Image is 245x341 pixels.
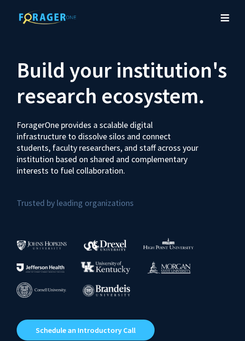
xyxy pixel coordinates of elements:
p: ForagerOne provides a scalable digital infrastructure to dissolve silos and connect students, fac... [17,112,203,176]
img: Thomas Jefferson University [17,263,64,273]
img: Morgan State University [147,261,191,273]
img: Drexel University [84,240,127,251]
img: High Point University [143,238,194,249]
img: Brandeis University [83,284,130,296]
img: ForagerOne Logo [14,10,81,24]
a: Opens in a new tab [17,320,155,341]
img: Cornell University [17,283,66,298]
h2: Build your institution's research ecosystem. [17,57,228,108]
p: Trusted by leading organizations [17,184,228,210]
img: University of Kentucky [81,261,130,274]
img: Johns Hopkins University [17,240,67,250]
